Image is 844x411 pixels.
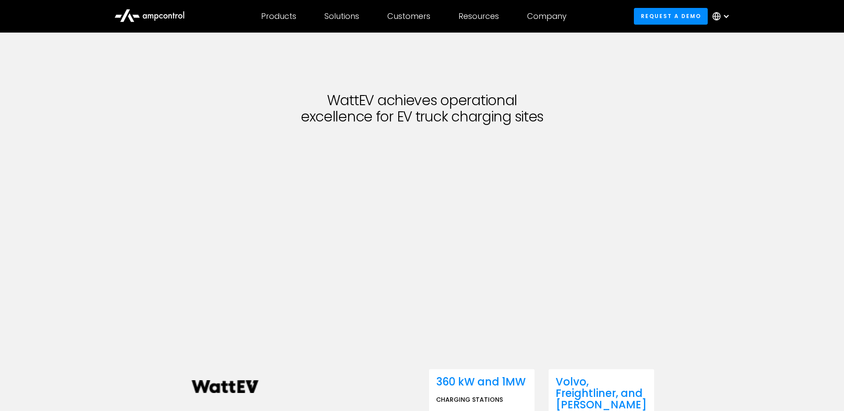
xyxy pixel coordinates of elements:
[229,92,615,125] h1: WattEV achieves operational excellence for EV truck charging sites
[527,11,567,21] div: Company
[458,11,499,21] div: Resources
[436,376,526,388] div: 360 kW and 1MW
[229,130,615,348] iframe: WattEV (full) uses Ampcontrol for truck charging
[324,11,359,21] div: Solutions
[556,376,647,411] div: Volvo, Freightliner, and [PERSON_NAME]
[261,11,296,21] div: Products
[436,395,503,404] p: Charging stations
[387,11,430,21] div: Customers
[634,8,708,24] a: Request a demo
